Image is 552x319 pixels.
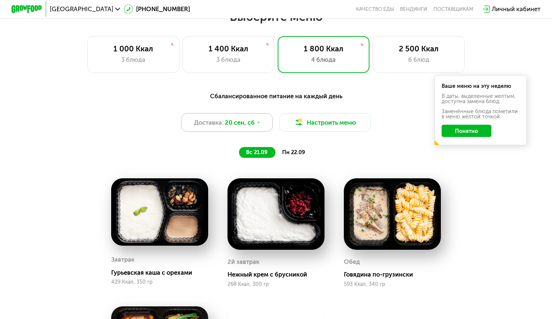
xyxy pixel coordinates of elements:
div: 3 блюда [191,55,267,64]
div: 3 блюда [96,55,171,64]
div: 2й завтрак [227,256,259,268]
div: 268 Ккал, 300 гр [227,281,325,287]
div: 1 400 Ккал [191,44,267,54]
div: 2 500 Ккал [381,44,456,54]
div: 1 000 Ккал [96,44,171,54]
span: Доставка: [194,118,223,127]
button: Настроить меню [279,113,371,132]
div: Говядина по-грузински [344,271,447,278]
a: Вендинги [400,6,427,12]
div: Нежный крем с брусникой [227,271,331,278]
span: [GEOGRAPHIC_DATA] [50,6,113,12]
div: 1 800 Ккал [285,44,361,54]
div: 593 Ккал, 340 гр [344,281,441,287]
span: пн 22.09 [282,149,305,156]
div: Завтрак [111,254,135,265]
div: Личный кабинет [492,4,540,14]
div: Ваше меню на эту неделю [442,83,520,89]
div: В даты, выделенные желтым, доступна замена блюд. [442,93,520,104]
span: вс 21.09 [246,149,268,156]
button: Понятно [442,125,491,137]
div: Заменённые блюда пометили в меню жёлтой точкой. [442,109,520,119]
div: Гурьевская каша с орехами [111,269,214,277]
div: 4 блюда [285,55,361,64]
span: 20 сен, сб [225,118,255,127]
div: Обед [344,256,360,268]
div: поставщикам [433,6,473,12]
a: [PHONE_NUMBER] [124,4,190,14]
div: Сбалансированное питание на каждый день [49,92,503,101]
a: Качество еды [356,6,394,12]
div: 429 Ккал, 350 гр [111,279,208,285]
div: 6 блюд [381,55,456,64]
